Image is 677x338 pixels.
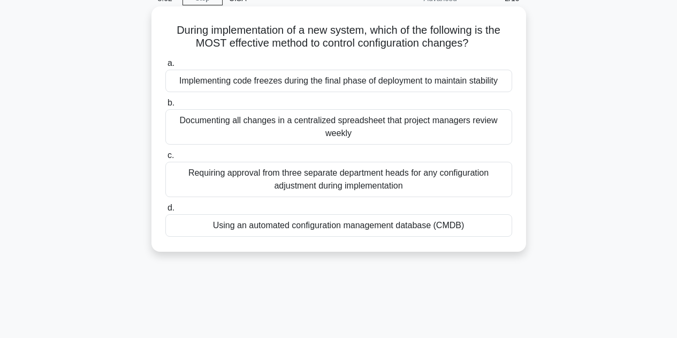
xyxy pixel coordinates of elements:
[165,214,512,237] div: Using an automated configuration management database (CMDB)
[168,98,174,107] span: b.
[165,162,512,197] div: Requiring approval from three separate department heads for any configuration adjustment during i...
[168,151,174,160] span: c.
[164,24,513,50] h5: During implementation of a new system, which of the following is the MOST effective method to con...
[168,58,174,67] span: a.
[168,203,174,212] span: d.
[165,109,512,145] div: Documenting all changes in a centralized spreadsheet that project managers review weekly
[165,70,512,92] div: Implementing code freezes during the final phase of deployment to maintain stability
